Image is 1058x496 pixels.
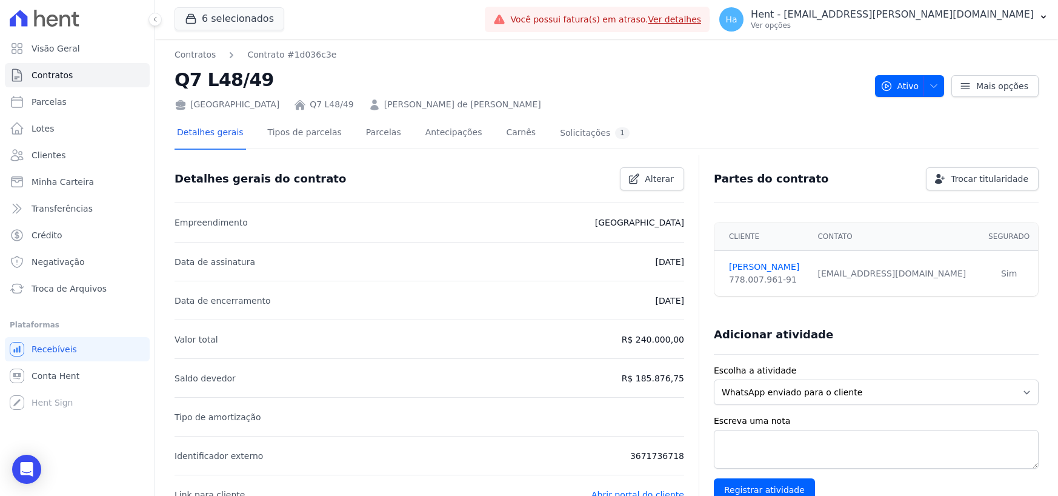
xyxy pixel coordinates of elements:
p: Data de encerramento [175,293,271,308]
a: [PERSON_NAME] de [PERSON_NAME] [384,98,541,111]
span: Mais opções [976,80,1028,92]
a: Contratos [5,63,150,87]
a: Alterar [620,167,684,190]
span: Contratos [32,69,73,81]
nav: Breadcrumb [175,49,865,61]
label: Escreva uma nota [714,415,1039,427]
div: Solicitações [560,127,630,139]
h3: Adicionar atividade [714,327,833,342]
a: Ver detalhes [648,15,702,24]
span: Minha Carteira [32,176,94,188]
th: Cliente [714,223,811,251]
p: R$ 240.000,00 [622,332,684,347]
th: Segurado [980,223,1038,251]
label: Escolha a atividade [714,364,1039,377]
a: Mais opções [951,75,1039,97]
h3: Detalhes gerais do contrato [175,172,346,186]
p: Identificador externo [175,449,263,463]
p: Saldo devedor [175,371,236,386]
p: Ver opções [751,21,1034,30]
a: Recebíveis [5,337,150,361]
span: Transferências [32,203,93,215]
a: Negativação [5,250,150,274]
a: Solicitações1 [557,118,632,150]
span: Parcelas [32,96,67,108]
p: Hent - [EMAIL_ADDRESS][PERSON_NAME][DOMAIN_NAME] [751,8,1034,21]
th: Contato [810,223,980,251]
a: Crédito [5,223,150,247]
span: Recebíveis [32,343,77,355]
button: Ativo [875,75,945,97]
p: Data de assinatura [175,255,255,269]
a: Conta Hent [5,364,150,388]
span: Visão Geral [32,42,80,55]
span: Você possui fatura(s) em atraso. [510,13,701,26]
div: [GEOGRAPHIC_DATA] [175,98,279,111]
a: Contratos [175,49,216,61]
span: Ha [726,15,737,24]
p: R$ 185.876,75 [622,371,684,386]
a: Parcelas [5,90,150,114]
a: Carnês [504,118,538,150]
a: Antecipações [423,118,485,150]
span: Clientes [32,149,65,161]
button: 6 selecionados [175,7,284,30]
span: Alterar [645,173,674,185]
span: Troca de Arquivos [32,283,107,295]
div: Plataformas [10,318,145,332]
nav: Breadcrumb [175,49,336,61]
a: Troca de Arquivos [5,276,150,301]
span: Conta Hent [32,370,79,382]
p: Valor total [175,332,218,347]
span: Crédito [32,229,62,241]
a: Q7 L48/49 [310,98,354,111]
h3: Partes do contrato [714,172,829,186]
a: Visão Geral [5,36,150,61]
p: [DATE] [656,255,684,269]
button: Ha Hent - [EMAIL_ADDRESS][PERSON_NAME][DOMAIN_NAME] Ver opções [710,2,1058,36]
a: Parcelas [364,118,404,150]
a: [PERSON_NAME] [729,261,803,273]
a: Contrato #1d036c3e [247,49,336,61]
p: Tipo de amortização [175,410,261,424]
div: 1 [615,127,630,139]
p: 3671736718 [630,449,684,463]
span: Trocar titularidade [951,173,1028,185]
p: [DATE] [656,293,684,308]
div: Open Intercom Messenger [12,455,41,484]
p: [GEOGRAPHIC_DATA] [595,215,684,230]
span: Negativação [32,256,85,268]
div: 778.007.961-91 [729,273,803,286]
span: Lotes [32,122,55,135]
td: Sim [980,251,1038,297]
span: Ativo [880,75,919,97]
a: Detalhes gerais [175,118,246,150]
a: Trocar titularidade [926,167,1039,190]
div: [EMAIL_ADDRESS][DOMAIN_NAME] [817,267,973,280]
h2: Q7 L48/49 [175,66,865,93]
a: Lotes [5,116,150,141]
a: Clientes [5,143,150,167]
a: Minha Carteira [5,170,150,194]
p: Empreendimento [175,215,248,230]
a: Tipos de parcelas [265,118,344,150]
a: Transferências [5,196,150,221]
